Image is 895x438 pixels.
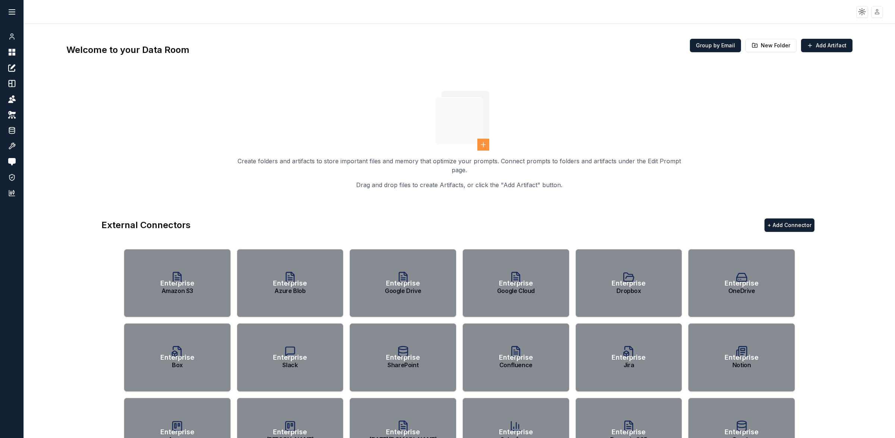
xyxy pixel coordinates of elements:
[612,427,646,437] span: Enterprise
[160,427,194,437] span: Enterprise
[160,278,194,289] span: Enterprise
[764,218,814,232] button: + Add Connector
[273,278,307,289] span: Enterprise
[725,352,759,363] span: Enterprise
[499,278,533,289] span: Enterprise
[745,39,797,52] button: New Folder
[725,427,759,437] span: Enterprise
[8,158,16,166] img: feedback
[66,44,189,56] h1: Welcome to your Data Room
[232,157,688,174] p: Create folders and artifacts to store important files and memory that optimize your prompts. Conn...
[386,278,420,289] span: Enterprise
[160,352,194,363] span: Enterprise
[725,278,759,289] span: Enterprise
[386,352,420,363] span: Enterprise
[273,427,307,437] span: Enterprise
[872,6,883,17] img: placeholder-user.jpg
[386,427,420,437] span: Enterprise
[273,352,307,363] span: Enterprise
[801,39,852,52] button: Add Artifact
[499,352,533,363] span: Enterprise
[101,219,191,231] h1: External Connectors
[356,180,562,189] p: Drag and drop files to create Artifacts, or click the "Add Artifact" button.
[499,427,533,437] span: Enterprise
[612,278,646,289] span: Enterprise
[612,352,646,363] span: Enterprise
[690,39,741,52] button: Group by Email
